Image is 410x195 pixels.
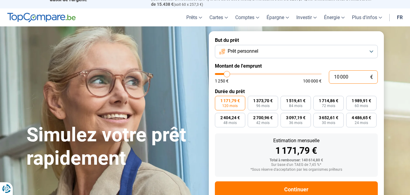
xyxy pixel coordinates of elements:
[215,45,378,58] button: Prêt personnel
[253,99,273,103] span: 1 373,70 €
[206,8,232,26] a: Cartes
[256,121,270,125] span: 42 mois
[183,8,206,26] a: Prêts
[220,116,240,120] span: 2 404,24 €
[253,116,273,120] span: 2 700,96 €
[228,48,258,55] span: Prêt personnel
[220,99,240,103] span: 1 171,79 €
[293,8,320,26] a: Investir
[263,8,293,26] a: Épargne
[286,99,305,103] span: 1 519,41 €
[355,121,368,125] span: 24 mois
[320,8,348,26] a: Énergie
[303,79,322,83] span: 100 000 €
[319,99,338,103] span: 1 714,86 €
[215,63,378,69] label: Montant de l'emprunt
[322,121,335,125] span: 30 mois
[319,116,338,120] span: 3 652,61 €
[289,104,302,108] span: 84 mois
[215,37,378,43] label: But du prêt
[220,168,373,172] div: *Sous réserve d'acceptation par les organismes prêteurs
[215,79,229,83] span: 1 250 €
[7,13,76,22] img: TopCompare
[220,146,373,155] div: 1 171,79 €
[355,104,368,108] span: 60 mois
[256,104,270,108] span: 96 mois
[220,138,373,143] div: Estimation mensuelle
[352,116,371,120] span: 4 486,65 €
[232,8,263,26] a: Comptes
[286,116,305,120] span: 3 097,19 €
[220,158,373,163] div: Total à rembourser: 140 614,80 €
[322,104,335,108] span: 72 mois
[352,99,371,103] span: 1 989,91 €
[215,89,378,94] label: Durée du prêt
[393,8,406,26] a: fr
[223,121,237,125] span: 48 mois
[220,163,373,167] div: Sur base d'un TAEG de 7,45 %*
[289,121,302,125] span: 36 mois
[370,75,373,80] span: €
[26,123,202,170] h1: Simulez votre prêt rapidement
[222,104,238,108] span: 120 mois
[348,8,386,26] a: Plus d'infos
